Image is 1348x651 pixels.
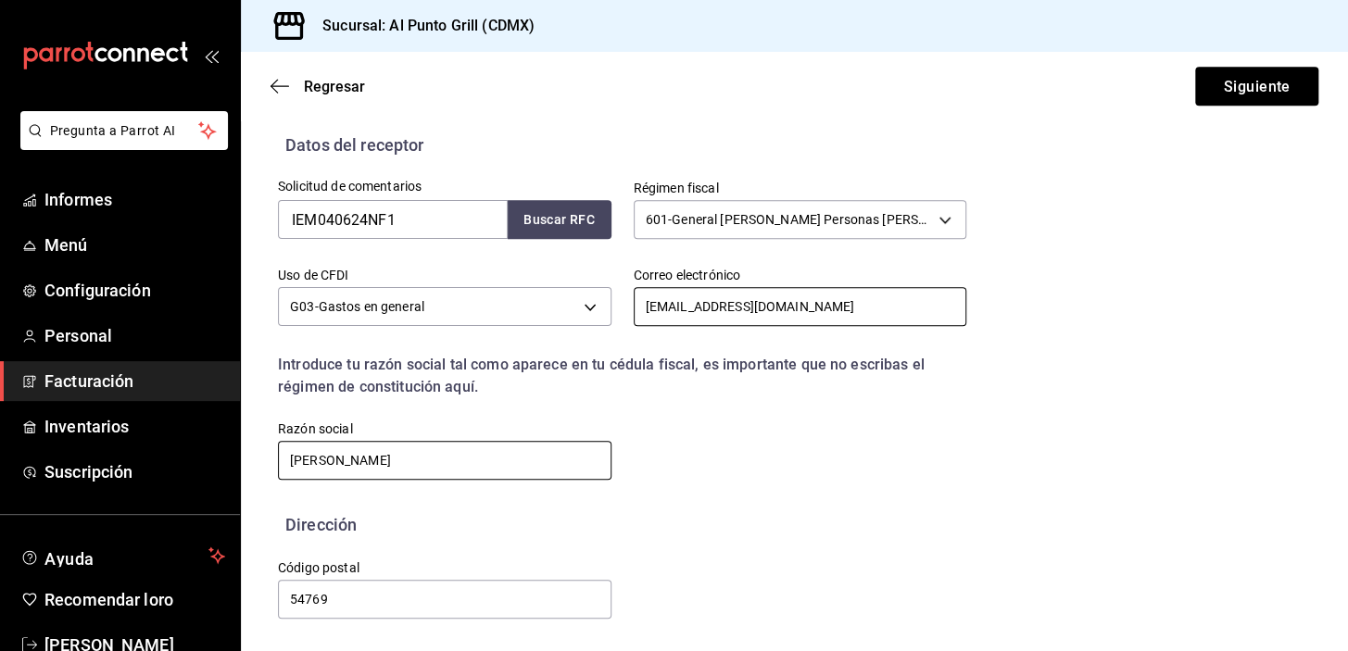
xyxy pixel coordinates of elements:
[285,515,357,534] font: Dirección
[278,580,611,619] input: Obligatorio
[44,326,112,345] font: Personal
[322,17,535,34] font: Sucursal: Al Punto Grill (CDMX)
[523,213,595,228] font: Buscar RFC
[319,299,424,314] font: Gastos en general
[44,371,133,391] font: Facturación
[204,48,219,63] button: abrir_cajón_menú
[44,417,129,436] font: Inventarios
[44,190,112,209] font: Informes
[1195,67,1318,106] button: Siguiente
[278,179,422,194] font: Solicitud de comentarios
[672,212,983,227] font: General [PERSON_NAME] Personas [PERSON_NAME]
[44,235,88,255] font: Menú
[278,268,348,282] font: Uso de CFDI
[634,181,719,195] font: Régimen fiscal
[44,549,94,569] font: Ayuda
[1223,77,1290,94] font: Siguiente
[278,421,353,436] font: Razón social
[304,78,365,95] font: Regresar
[13,134,228,154] a: Pregunta a Parrot AI
[20,111,228,150] button: Pregunta a Parrot AI
[44,281,151,300] font: Configuración
[50,123,176,138] font: Pregunta a Parrot AI
[634,268,740,282] font: Correo electrónico
[508,200,611,239] button: Buscar RFC
[278,560,359,575] font: Código postal
[271,78,365,95] button: Regresar
[278,356,925,395] font: Introduce tu razón social tal como aparece en tu cédula fiscal, es importante que no escribas el ...
[314,299,318,314] font: -
[285,135,423,155] font: Datos del receptor
[44,590,173,609] font: Recomendar loro
[646,212,668,227] font: 601
[668,212,672,227] font: -
[290,299,314,314] font: G03
[44,462,132,482] font: Suscripción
